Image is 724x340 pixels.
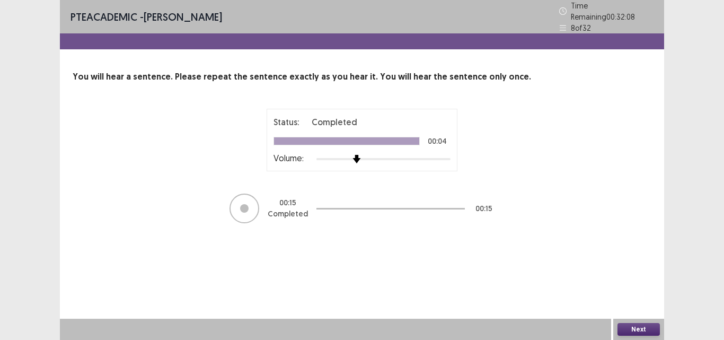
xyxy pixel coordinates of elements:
[273,116,299,128] p: Status:
[70,10,137,23] span: PTE academic
[70,9,222,25] p: - [PERSON_NAME]
[312,116,357,128] p: Completed
[268,208,308,220] p: Completed
[352,155,361,163] img: arrow-thumb
[571,22,591,33] p: 8 of 32
[617,323,660,336] button: Next
[273,152,304,164] p: Volume:
[73,71,651,83] p: You will hear a sentence. Please repeat the sentence exactly as you hear it. You will hear the se...
[428,137,447,145] p: 00:04
[475,203,492,214] p: 00 : 15
[279,197,296,208] p: 00 : 15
